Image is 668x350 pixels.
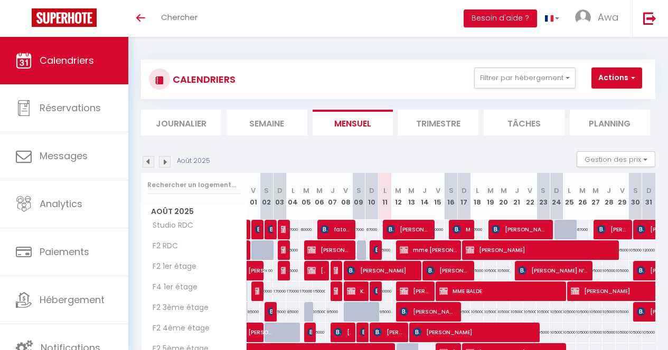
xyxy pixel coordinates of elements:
th: 19 [484,173,497,220]
span: Awa [598,11,619,24]
abbr: D [462,186,467,196]
span: [PERSON_NAME] [400,281,430,301]
abbr: S [541,186,545,196]
span: Messages [40,149,88,162]
div: 105000 [471,302,484,322]
div: 67000 [471,220,484,239]
div: 105000 [589,261,603,280]
div: 85000 [247,302,260,322]
span: fatouma oni [321,219,351,239]
abbr: M [487,186,494,196]
abbr: S [264,186,269,196]
span: Chercher [161,12,197,23]
p: Août 2025 [177,156,210,166]
abbr: J [515,186,519,196]
div: 170000 [273,281,286,301]
th: 24 [550,173,563,220]
th: 20 [497,173,510,220]
span: mme [PERSON_NAME] [400,240,457,260]
span: [PERSON_NAME] [466,240,615,260]
span: [PERSON_NAME] [307,240,351,260]
th: 15 [431,173,445,220]
div: 105000 [458,302,471,322]
th: 06 [313,173,326,220]
abbr: V [343,186,348,196]
span: [PERSON_NAME] [347,260,417,280]
img: logout [643,12,656,25]
li: Planning [570,110,650,135]
button: Besoin d'aide ? [464,9,537,27]
span: [PERSON_NAME] [281,219,285,239]
span: [PERSON_NAME] [PERSON_NAME] [597,219,628,239]
li: Mensuel [313,110,393,135]
abbr: S [449,186,454,196]
img: Super Booking [32,8,97,27]
span: [PERSON_NAME] [268,302,272,322]
abbr: V [528,186,532,196]
span: [PERSON_NAME] [307,260,325,280]
div: 105000 [642,323,655,342]
th: 11 [379,173,392,220]
span: [PERSON_NAME] [387,219,430,239]
li: Trimestre [398,110,478,135]
th: 09 [352,173,365,220]
th: 10 [365,173,379,220]
span: celine ruget [373,240,378,260]
div: 105000 [589,323,603,342]
span: [PERSON_NAME] [248,255,272,275]
abbr: L [291,186,295,196]
span: [PERSON_NAME] [248,317,272,337]
button: Filtrer par hébergement [474,67,576,89]
abbr: M [579,186,586,196]
div: 170000 [260,281,273,301]
abbr: L [476,186,479,196]
div: 105000 [510,302,523,322]
div: 50000 [431,220,445,239]
abbr: S [356,186,361,196]
button: Gestion des prix [577,151,655,167]
span: [PERSON_NAME] [334,322,351,342]
th: 26 [576,173,589,220]
div: 170000 [286,281,299,301]
div: 105000 [313,302,326,322]
abbr: D [646,186,652,196]
a: [PERSON_NAME] [243,323,256,343]
div: 105000 [497,261,510,280]
span: [PERSON_NAME] [492,219,549,239]
span: [PERSON_NAME] N’[PERSON_NAME] [518,260,588,280]
th: 27 [589,173,603,220]
div: 105000 [523,302,537,322]
span: Réservations [40,101,101,114]
span: [PERSON_NAME] [426,260,470,280]
th: 23 [537,173,550,220]
div: 105000 [563,323,576,342]
div: 170000 [299,281,313,301]
abbr: M [303,186,309,196]
span: [PERSON_NAME] [255,281,259,301]
div: 105000 [629,323,642,342]
h3: CALENDRIERS [170,67,236,91]
a: [PERSON_NAME] [243,240,248,260]
div: 105000 [576,302,589,322]
span: [PERSON_NAME] [413,322,536,342]
span: F2 1er étage [143,261,199,273]
div: 105000 [616,323,629,342]
th: 07 [326,173,339,220]
th: 04 [286,173,299,220]
div: 105000 [589,302,603,322]
span: [PERSON_NAME] [PERSON_NAME] [373,281,378,301]
input: Rechercher un logement... [147,176,241,195]
abbr: S [633,186,638,196]
div: 67000 [352,220,365,239]
div: 95000 [286,261,299,280]
span: [PERSON_NAME] [334,281,338,301]
div: 150000 [313,281,326,301]
span: [PERSON_NAME] [360,322,364,342]
li: Journalier [141,110,221,135]
span: Paiements [40,245,89,258]
th: 31 [642,173,655,220]
th: 12 [392,173,405,220]
span: KINE SOW [347,281,364,301]
th: 28 [603,173,616,220]
abbr: D [277,186,283,196]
